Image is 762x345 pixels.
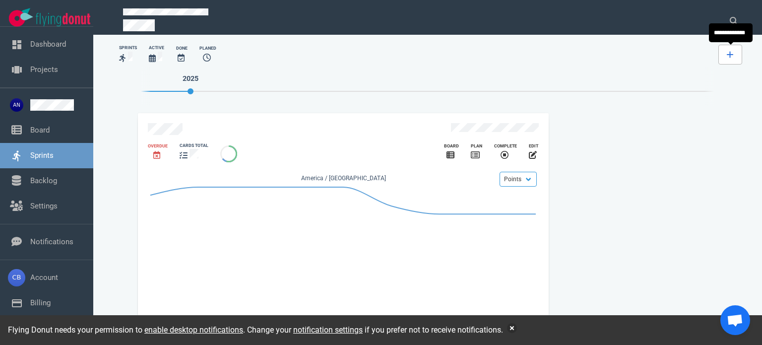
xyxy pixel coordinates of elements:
span: Flying Donut needs your permission to [8,325,243,335]
div: America / [GEOGRAPHIC_DATA] [148,174,538,185]
span: 2025 [183,74,198,83]
div: Plan [471,143,482,149]
div: Complete [494,143,517,149]
div: Overdue [148,143,168,149]
a: Notifications [30,237,73,246]
span: . Change your if you prefer not to receive notifications. [243,325,503,335]
a: Board [444,143,459,161]
a: enable desktop notifications [144,325,243,335]
section: carousel-slider [131,106,724,323]
div: Done [176,45,188,52]
a: Dashboard [30,40,66,49]
a: Account [30,273,58,282]
div: Open chat [720,305,750,335]
div: Sprints [119,45,137,51]
img: Flying Donut text logo [36,13,90,26]
a: Projects [30,65,58,74]
a: Sprints [30,151,54,160]
div: Board [444,143,459,149]
div: slide 1 of 1 [131,106,724,323]
div: edit [529,143,539,149]
a: notification settings [293,325,363,335]
div: Planed [199,45,216,52]
div: Active [149,45,164,51]
a: Billing [30,298,51,307]
a: Backlog [30,176,57,185]
div: cards total [180,142,208,149]
a: Settings [30,202,58,210]
a: Board [30,126,50,135]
